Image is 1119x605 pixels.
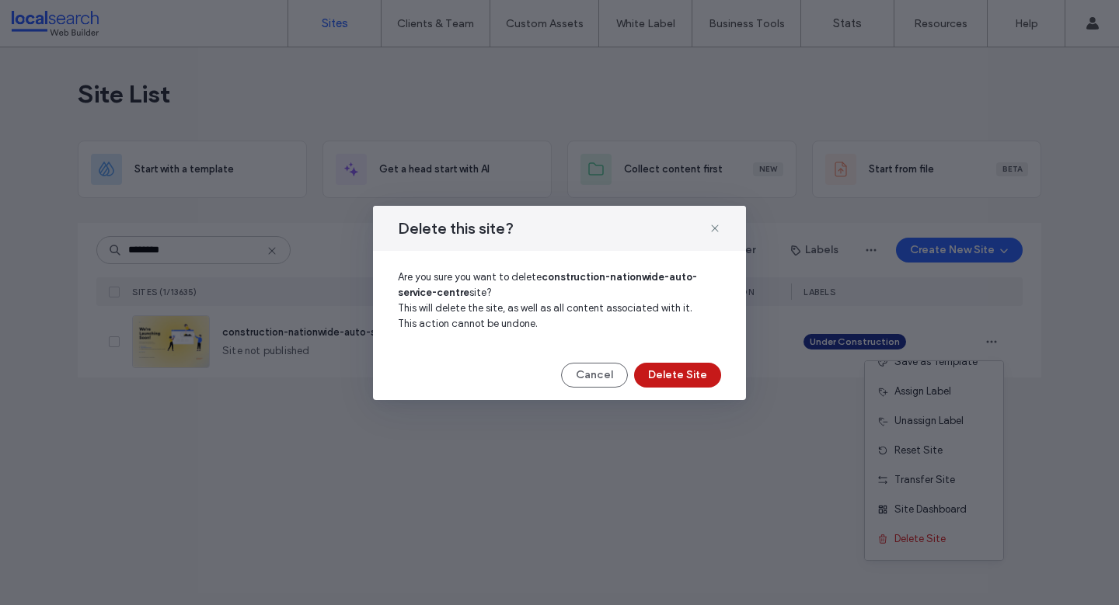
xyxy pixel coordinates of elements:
[634,363,721,388] button: Delete Site
[398,271,697,329] span: Are you sure you want to delete site? This will delete the site, as well as all content associate...
[398,271,697,298] b: construction-nationwide-auto-service-centre
[36,11,68,25] span: Help
[398,218,514,238] span: Delete this site?
[561,363,628,388] button: Cancel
